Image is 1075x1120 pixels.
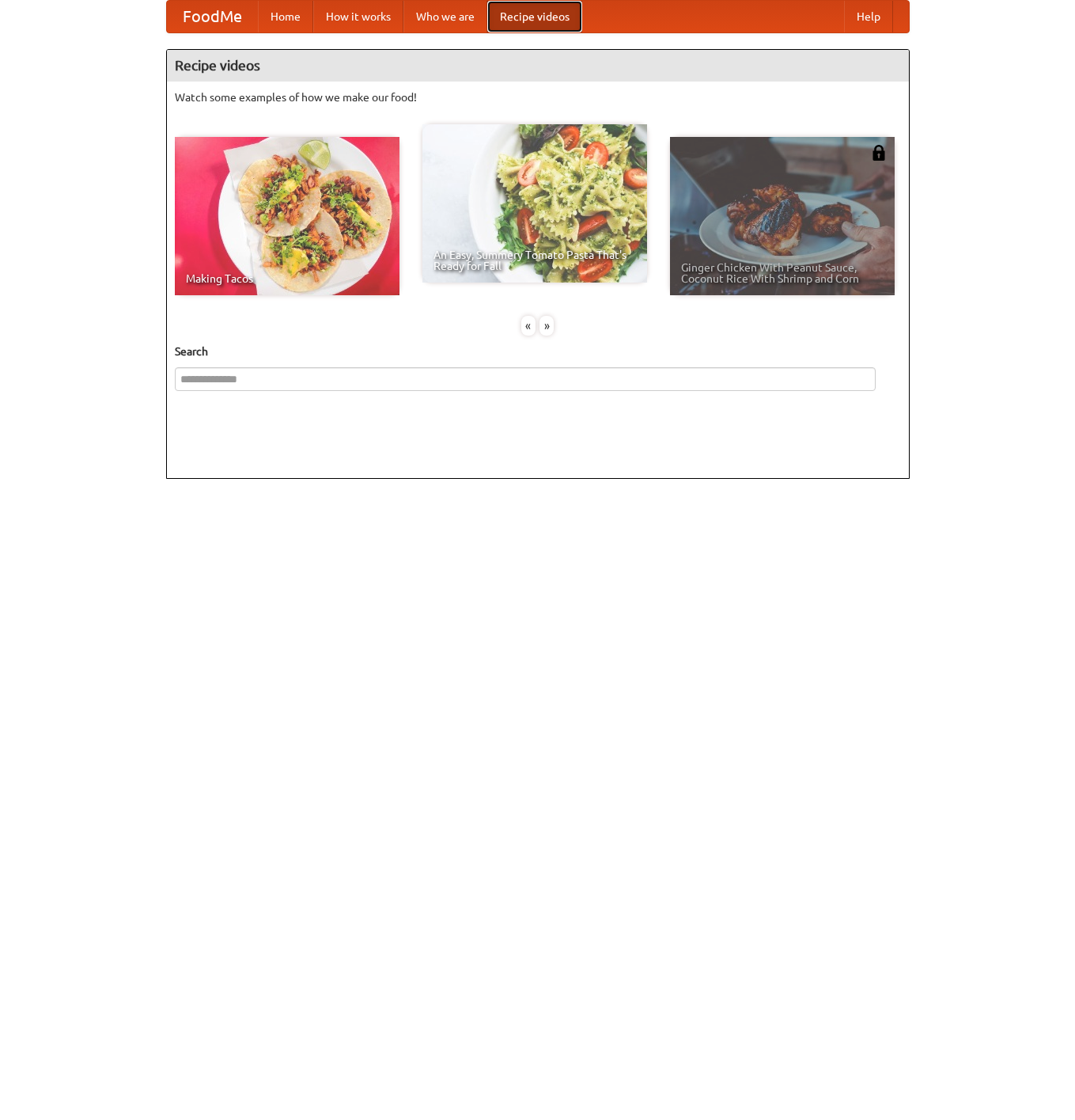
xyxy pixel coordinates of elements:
h4: Recipe videos [167,50,909,82]
p: Watch some examples of how we make our food! [175,89,901,105]
a: Help [844,1,893,32]
div: « [521,316,536,336]
a: How it works [313,1,403,32]
a: Home [258,1,313,32]
a: Making Tacos [175,137,399,295]
span: Making Tacos [186,273,388,284]
span: An Easy, Summery Tomato Pasta That's Ready for Fall [433,249,636,271]
a: Recipe videos [487,1,582,32]
a: FoodMe [167,1,258,32]
div: » [539,316,554,336]
h5: Search [175,344,901,359]
img: 483408.png [871,145,887,161]
a: An Easy, Summery Tomato Pasta That's Ready for Fall [422,124,647,283]
a: Who we are [403,1,487,32]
